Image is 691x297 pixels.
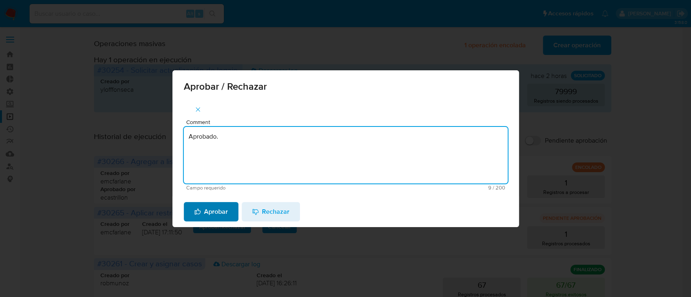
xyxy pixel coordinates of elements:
span: Máximo 200 caracteres [346,185,505,190]
span: Rechazar [252,203,289,221]
button: Rechazar [242,202,300,221]
span: Aprobar / Rechazar [184,82,508,91]
span: Campo requerido [186,185,346,191]
span: Comment [186,119,510,125]
textarea: Aprobado. [184,127,508,183]
span: Aprobar [194,203,228,221]
button: Aprobar [184,202,238,221]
